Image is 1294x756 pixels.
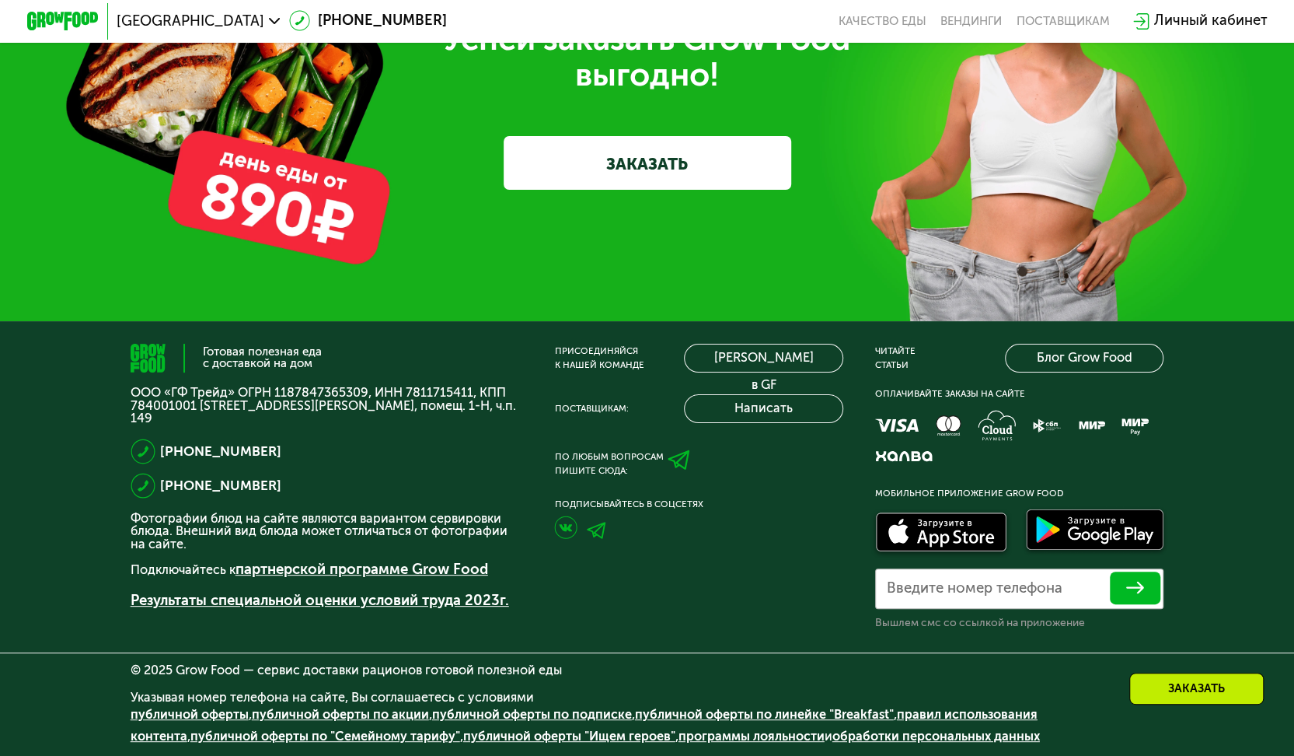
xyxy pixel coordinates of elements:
[432,707,632,722] a: публичной оферты по подписке
[131,707,1038,744] a: правил использования контента
[832,729,1040,744] a: обработки персональных данных
[554,450,663,478] div: По любым вопросам пишите сюда:
[635,707,894,722] a: публичной оферты по линейке "Breakfast"
[117,14,264,29] span: [GEOGRAPHIC_DATA]
[1153,10,1267,32] div: Личный кабинет
[131,559,522,581] p: Подключайтесь к
[504,136,791,190] a: ЗАКАЗАТЬ
[289,10,447,32] a: [PHONE_NUMBER]
[839,14,926,29] a: Качество еды
[684,344,842,373] a: [PERSON_NAME] в GF
[203,346,322,369] div: Готовая полезная еда с доставкой на дом
[131,707,1040,744] span: , , , , , , , и
[1129,673,1264,705] div: Заказать
[940,14,1002,29] a: Вендинги
[678,729,825,744] a: программы лояльности
[1021,506,1168,558] img: Доступно в Google Play
[131,691,1164,756] div: Указывая номер телефона на сайте, Вы соглашаетесь с условиями
[131,707,249,722] a: публичной оферты
[554,497,842,512] div: Подписывайтесь в соцсетях
[887,583,1062,593] label: Введите номер телефона
[554,401,628,416] div: Поставщикам:
[131,387,522,425] p: ООО «ГФ Трейд» ОГРН 1187847365309, ИНН 7811715411, КПП 784001001 [STREET_ADDRESS][PERSON_NAME], п...
[160,441,281,463] a: [PHONE_NUMBER]
[463,729,675,744] a: публичной оферты "Ищем героев"
[131,513,522,551] p: Фотографии блюд на сайте являются вариантом сервировки блюда. Внешний вид блюда может отличаться ...
[875,387,1163,401] div: Оплачивайте заказы на сайте
[190,729,460,744] a: публичной оферты по "Семейному тарифу"
[875,486,1163,501] div: Мобильное приложение Grow Food
[131,592,509,609] a: Результаты специальной оценки условий труда 2023г.
[875,344,916,373] div: Читайте статьи
[1005,344,1163,373] a: Блог Grow Food
[144,21,1150,93] div: Успей заказать Grow Food выгодно!
[235,561,488,578] a: партнерской программе Grow Food
[684,394,842,423] button: Написать
[554,344,644,373] div: Присоединяйся к нашей команде
[131,664,1164,677] div: © 2025 Grow Food — сервис доставки рационов готовой полезной еды
[160,475,281,497] a: [PHONE_NUMBER]
[252,707,429,722] a: публичной оферты по акции
[1017,14,1110,29] div: поставщикам
[875,616,1163,631] div: Вышлем смс со ссылкой на приложение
